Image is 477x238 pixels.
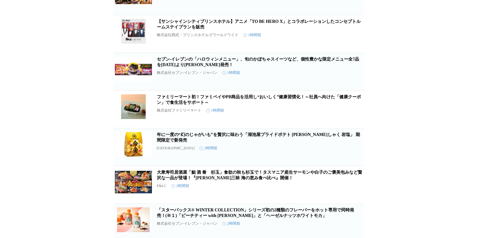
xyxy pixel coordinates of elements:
p: 株式会社ファミリーマート [157,108,201,113]
a: 「スターバックス® WINTER COLLECTION」シリーズ初の2種類のフレーバーをホット専用で同時発売！(※１)「ピーチティー with [PERSON_NAME]」と「ヘーゼルナッツホワ... [157,208,354,218]
img: ファミリーマート初！ファミペイやPB商品を活用し“おいしく”健康習慣化！～社員へ向けた「健康クーポン」で食生活をサポート～ [115,94,152,119]
img: 【サンシャインシティプリンスホテル】アニメ「TO BE HERO X」とコラボレーションしたコンセプトルームステイプランを販売 [115,19,152,44]
time: 2時間前 [171,183,189,189]
time: 1時間前 [206,108,224,113]
p: 株式会社セブン‐イレブン・ジャパン [157,70,217,75]
a: 【サンシャインシティプリンスホテル】アニメ「TO BE HERO X」とコラボレーションしたコンセプトルームステイプランを販売 [157,19,361,29]
p: [GEOGRAPHIC_DATA] [157,146,195,151]
p: 株式会社西武・プリンスホテルズワールドワイド [157,32,238,38]
img: 「スターバックス® WINTER COLLECTION」シリーズ初の2種類のフレーバーをホット専用で同時発売！(※１)「ピーチティー with ハニージンジャー」と「ヘーゼルナッツホワイトモカ」 [115,207,152,232]
time: 2時間前 [222,221,240,226]
p: 株式会社セブン‐イレブン・ジャパン [157,221,217,226]
img: 大衆寿司居酒屋「鮨 酒 肴 杉玉」食欲の秋も杉玉で！タスマニア産生サーモンや白子のご褒美包みなど贅沢な一品が登場！『杉玉秋三昧 海の恵み食べ比べ』開催！ [115,170,152,194]
a: 年に一度の“幻のじゃがいも”を贅沢に味わう「湖池屋プライドポテト [PERSON_NAME]しゃく 岩塩」 期間限定で新発売 [157,132,360,142]
p: F&LC [157,184,166,188]
img: セブン‐イレブンの「ハロウィンメニュー」、旬のかぼちゃスイーツなど、個性豊かな限定メニュー全7品を10月7日（火）より順次発売！ [115,57,152,81]
time: 1時間前 [243,32,261,38]
a: ファミリーマート初！ファミペイやPB商品を活用し“おいしく”健康習慣化！～社員へ向けた「健康クーポン」で食生活をサポート～ [157,95,361,105]
img: 年に一度の“幻のじゃがいも”を贅沢に味わう「湖池屋プライドポテト 今金男しゃく 岩塩」 期間限定で新発売 [115,132,152,157]
time: 1時間前 [222,70,240,75]
time: 2時間前 [199,146,217,151]
a: 大衆寿司居酒屋「鮨 酒 肴 杉玉」食欲の秋も杉玉で！タスマニア産生サーモンや白子のご褒美包みなど贅沢な一品が登場！『[PERSON_NAME]三昧 海の恵み食べ比べ』開催！ [157,170,362,180]
a: セブン‐イレブンの「ハロウィンメニュー」、旬のかぼちゃスイーツなど、個性豊かな限定メニュー全7品を[DATE]より[PERSON_NAME]発売！ [157,57,359,67]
